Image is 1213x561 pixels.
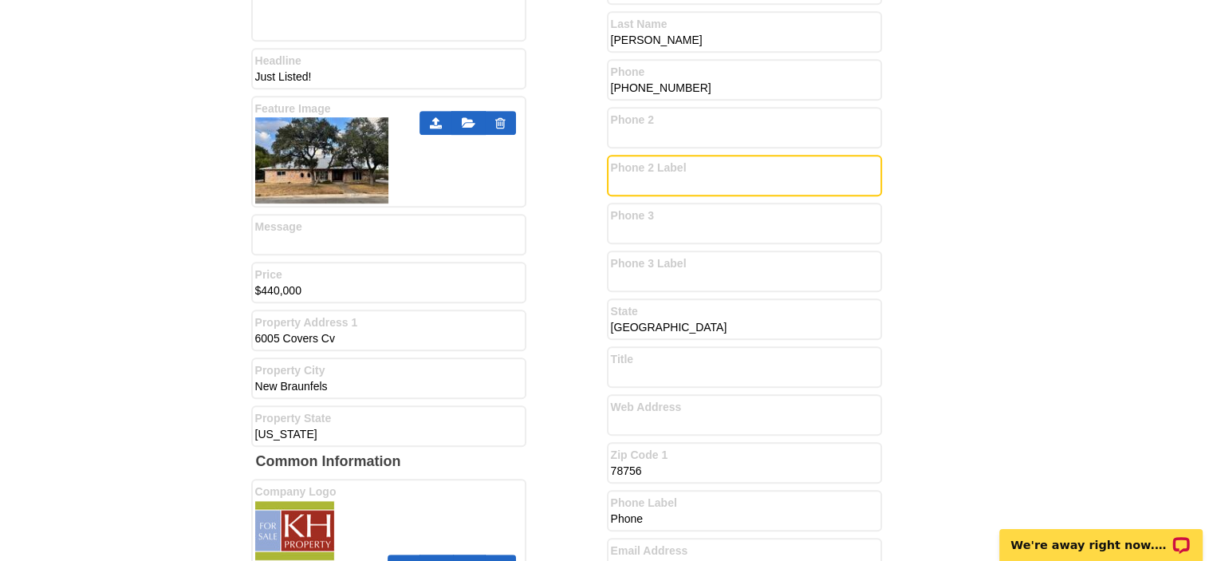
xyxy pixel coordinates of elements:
label: Phone 2 Label [611,160,878,176]
label: Zip Code 1 [611,447,878,464]
img: thumb-5aede16651e7a.jpg [255,500,335,561]
img: thumb-68ec17c83d5b4.jpg [255,117,389,203]
label: Feature Image [255,101,522,117]
label: Phone [611,64,878,81]
label: Phone Label [611,495,878,512]
label: Title [611,351,878,368]
label: Phone 2 [611,112,878,128]
label: Phone 3 Label [611,255,878,272]
label: Phone 3 [611,207,878,224]
label: Email Address [611,543,878,559]
label: Web Address [611,399,878,416]
label: Price [255,267,522,283]
label: Property Address 1 [255,314,522,331]
label: State [611,303,878,320]
label: Headline [255,53,522,69]
label: Message [255,219,522,235]
label: Last Name [611,16,878,33]
h2: Common Information [256,453,607,471]
label: Company Logo [255,484,522,500]
iframe: LiveChat chat widget [989,511,1213,561]
label: Property State [255,410,522,427]
label: Property City [255,362,522,379]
